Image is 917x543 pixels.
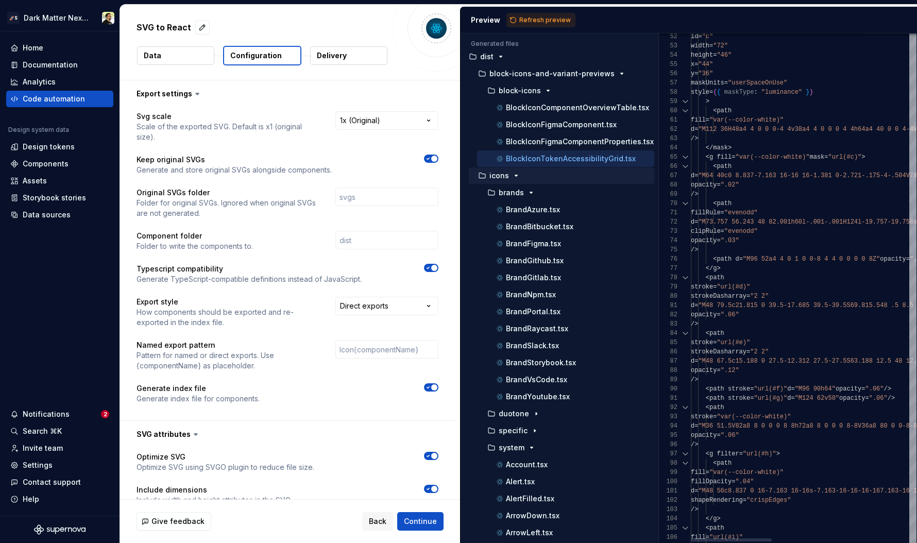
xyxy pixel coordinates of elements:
button: Data [137,46,214,65]
span: Give feedback [151,516,205,527]
span: Back [369,516,386,527]
p: Component folder [137,231,253,241]
a: Home [6,40,113,56]
p: Generate and store original SVGs alongside components. [137,165,332,175]
p: SVG to React [137,21,191,33]
p: Data [144,50,161,61]
button: Back [362,512,393,531]
a: Code automation [6,91,113,107]
div: Documentation [23,60,78,70]
button: Give feedback [137,512,211,531]
a: Analytics [6,74,113,90]
p: Delivery [317,50,347,61]
p: Optimize SVG using SVGO plugin to reduce file size. [137,462,314,472]
button: Search ⌘K [6,423,113,439]
div: Design system data [8,126,69,134]
p: Generate index file [137,383,260,394]
p: Folder for original SVGs. Ignored when original SVGs are not generated. [137,198,317,218]
a: Components [6,156,113,172]
p: How components should be exported and re-exported in the index file. [137,307,317,328]
button: Configuration [223,46,301,65]
span: Refresh preview [519,16,571,24]
p: Include width and height attributes in the SVG. [137,495,292,505]
p: Typescript compatibility [137,264,362,274]
div: Invite team [23,443,63,453]
div: Home [23,43,43,53]
span: 2 [101,410,109,418]
p: Optimize SVG [137,452,314,462]
p: Configuration [230,50,282,61]
div: Preview [471,15,500,25]
div: Help [23,494,39,504]
button: Refresh preview [506,13,575,27]
span: Continue [404,516,437,527]
div: Components [23,159,69,169]
a: Storybook stories [6,190,113,206]
p: Named export pattern [137,340,317,350]
p: Svg scale [137,111,317,122]
div: Contact support [23,477,81,487]
div: Dark Matter Next Gen [24,13,90,23]
div: Data sources [23,210,71,220]
div: Settings [23,460,53,470]
button: Contact support [6,474,113,490]
img: Honza Toman [102,12,114,24]
a: Data sources [6,207,113,223]
div: Assets [23,176,47,186]
p: Scale of the exported SVG. Default is x1 (original size). [137,122,317,142]
input: dist [335,231,438,249]
p: Include dimensions [137,485,292,495]
button: Continue [397,512,444,531]
div: Search ⌘K [23,426,62,436]
input: svgs [335,188,438,206]
p: Keep original SVGs [137,155,332,165]
input: Icon{componentName} [335,340,438,359]
p: Pattern for named or direct exports. Use {componentName} as placeholder. [137,350,317,371]
a: Invite team [6,440,113,456]
div: Analytics [23,77,56,87]
p: Folder to write the components to. [137,241,253,251]
div: Storybook stories [23,193,86,203]
p: Generate index file for components. [137,394,260,404]
div: Code automation [23,94,85,104]
p: Generate TypeScript-compatible definitions instead of JavaScript. [137,274,362,284]
svg: Supernova Logo [34,524,86,535]
div: Design tokens [23,142,75,152]
a: Settings [6,457,113,473]
a: Assets [6,173,113,189]
button: Notifications2 [6,406,113,422]
p: Export style [137,297,317,307]
button: 🚀SDark Matter Next GenHonza Toman [2,7,117,29]
div: 🚀S [7,12,20,24]
a: Design tokens [6,139,113,155]
button: Help [6,491,113,507]
div: Notifications [23,409,70,419]
p: Original SVGs folder [137,188,317,198]
a: Documentation [6,57,113,73]
button: Delivery [310,46,387,65]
